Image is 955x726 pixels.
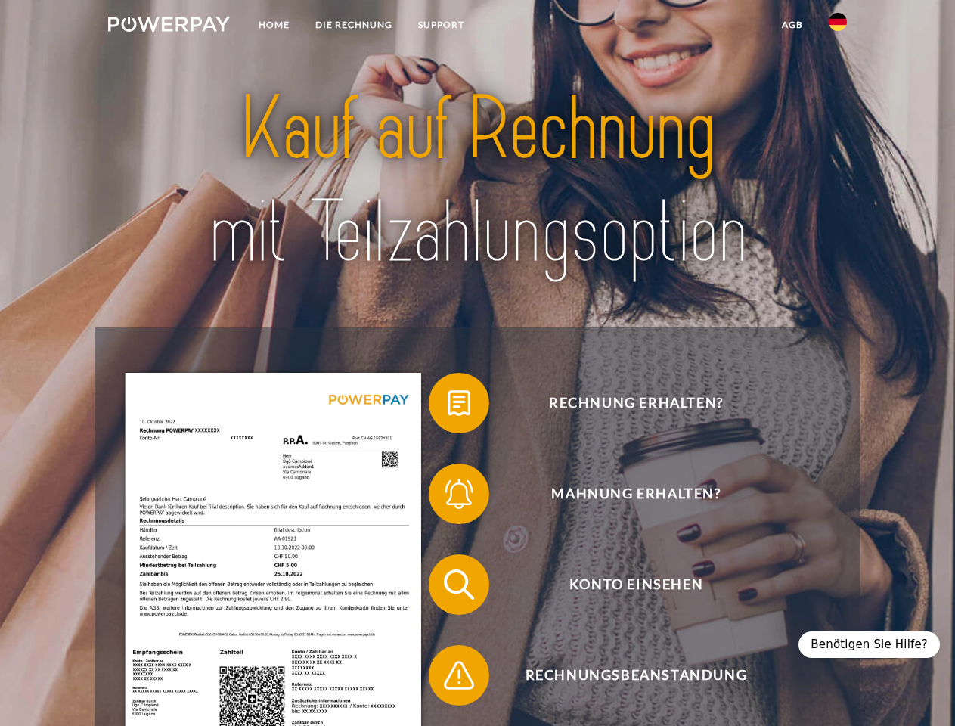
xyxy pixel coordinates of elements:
img: title-powerpay_de.svg [144,73,811,290]
button: Rechnungsbeanstandung [429,645,822,706]
span: Konto einsehen [451,554,821,615]
button: Mahnung erhalten? [429,464,822,524]
img: qb_bell.svg [440,475,478,513]
img: qb_bill.svg [440,384,478,422]
button: Rechnung erhalten? [429,373,822,433]
span: Mahnung erhalten? [451,464,821,524]
div: Benötigen Sie Hilfe? [798,631,940,658]
a: Home [246,11,302,39]
img: qb_warning.svg [440,656,478,694]
span: Rechnungsbeanstandung [451,645,821,706]
img: qb_search.svg [440,566,478,603]
span: Rechnung erhalten? [451,373,821,433]
a: DIE RECHNUNG [302,11,405,39]
button: Konto einsehen [429,554,822,615]
img: logo-powerpay-white.svg [108,17,230,32]
a: SUPPORT [405,11,477,39]
a: agb [769,11,816,39]
img: de [829,13,847,31]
